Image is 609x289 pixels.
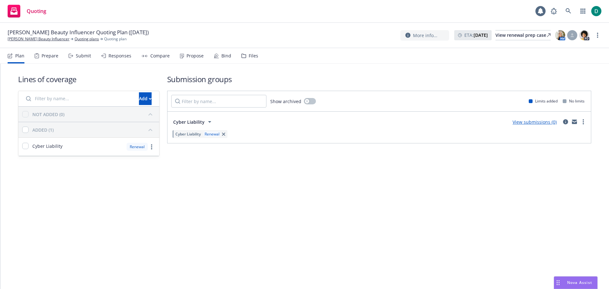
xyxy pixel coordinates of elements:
div: Responses [108,53,131,58]
div: Bind [221,53,231,58]
span: Cyber Liability [32,143,62,149]
h1: Lines of coverage [18,74,160,84]
div: Propose [187,53,204,58]
strong: [DATE] [474,32,488,38]
div: Add [139,93,152,105]
a: more [580,118,587,126]
span: ETA : [464,32,488,38]
button: More info... [400,30,449,41]
span: Quoting [27,9,46,14]
a: [PERSON_NAME] Beauty Influencer [8,36,69,42]
a: more [148,143,155,151]
img: photo [591,6,601,16]
img: photo [555,30,565,40]
a: mail [571,118,578,126]
h1: Submission groups [167,74,591,84]
div: Renewal [203,131,221,137]
span: Cyber Liability [173,119,205,125]
div: ADDED (1) [32,127,54,133]
span: Show archived [270,98,301,105]
a: View submissions (0) [513,119,557,125]
button: Nova Assist [554,276,598,289]
button: Add [139,92,152,105]
a: Search [562,5,575,17]
div: Renewal [127,143,148,151]
div: No limits [563,98,585,104]
div: Limits added [529,98,558,104]
a: more [594,31,601,39]
div: Plan [15,53,24,58]
span: Quoting plan [104,36,127,42]
input: Filter by name... [22,92,135,105]
img: photo [579,30,589,40]
div: Compare [150,53,170,58]
div: Prepare [42,53,58,58]
span: Nova Assist [567,280,592,285]
a: Switch app [577,5,589,17]
span: [PERSON_NAME] Beauty Influencer Quoting Plan ([DATE]) [8,29,149,36]
a: Quoting plans [75,36,99,42]
a: View renewal prep case [495,30,551,40]
span: Cyber Liability [175,131,201,137]
button: ADDED (1) [32,125,155,135]
div: Files [249,53,258,58]
div: Submit [76,53,91,58]
a: Quoting [5,2,49,20]
button: Cyber Liability [171,115,215,128]
button: NOT ADDED (0) [32,109,155,119]
span: More info... [413,32,437,39]
a: circleInformation [562,118,569,126]
div: NOT ADDED (0) [32,111,64,118]
div: Drag to move [554,277,562,289]
input: Filter by name... [171,95,266,108]
a: Report a Bug [547,5,560,17]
